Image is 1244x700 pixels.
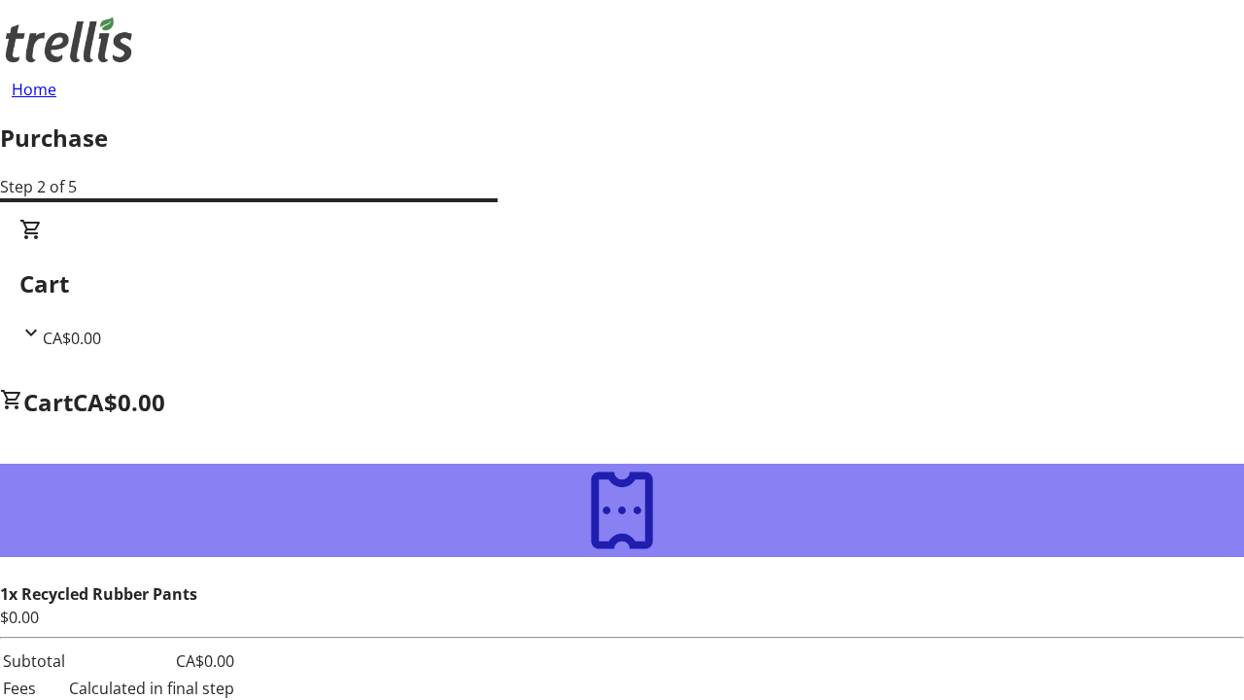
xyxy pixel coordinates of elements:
[68,648,235,674] td: CA$0.00
[23,386,73,418] span: Cart
[2,648,66,674] td: Subtotal
[73,386,165,418] span: CA$0.00
[19,218,1225,350] div: CartCA$0.00
[43,328,101,349] span: CA$0.00
[19,266,1225,301] h2: Cart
